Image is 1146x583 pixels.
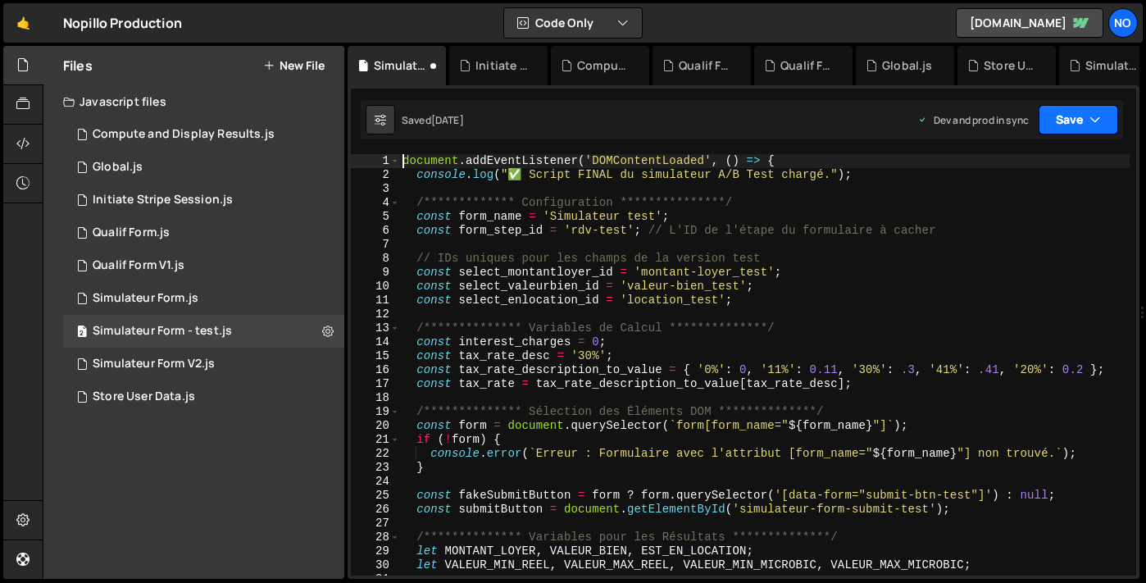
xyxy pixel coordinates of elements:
[351,558,400,572] div: 30
[351,489,400,503] div: 25
[93,389,195,404] div: Store User Data.js
[402,113,464,127] div: Saved
[351,475,400,489] div: 24
[3,3,43,43] a: 🤙
[1039,105,1118,134] button: Save
[63,184,344,216] div: 8072/18519.js
[63,348,344,380] div: 8072/17720.js
[956,8,1103,38] a: [DOMAIN_NAME]
[93,291,198,306] div: Simulateur Form.js
[917,113,1029,127] div: Dev and prod in sync
[351,307,400,321] div: 12
[63,282,344,315] div: 8072/16343.js
[351,544,400,558] div: 29
[351,419,400,433] div: 20
[63,13,182,33] div: Nopillo Production
[351,433,400,447] div: 21
[351,461,400,475] div: 23
[1108,8,1138,38] a: No
[577,57,630,74] div: Compute and Display Results.js
[63,151,344,184] div: 8072/17751.js
[43,85,344,118] div: Javascript files
[63,249,344,282] div: 8072/34048.js
[351,182,400,196] div: 3
[351,405,400,419] div: 19
[93,258,184,273] div: Qualif Form V1.js
[984,57,1036,74] div: Store User Data.js
[93,225,170,240] div: Qualif Form.js
[63,315,344,348] div: 8072/47478.js
[63,216,344,249] div: 8072/16345.js
[93,357,215,371] div: Simulateur Form V2.js
[679,57,731,74] div: Qualif Form.js
[77,326,87,339] span: 2
[93,193,233,207] div: Initiate Stripe Session.js
[1085,57,1138,74] div: Simulateur Form.js
[504,8,642,38] button: Code Only
[351,391,400,405] div: 18
[351,349,400,363] div: 15
[351,252,400,266] div: 8
[351,531,400,544] div: 28
[351,210,400,224] div: 5
[475,57,528,74] div: Initiate Stripe Session.js
[351,517,400,531] div: 27
[351,377,400,391] div: 17
[374,57,426,74] div: Simulateur Form - test.js
[93,127,275,142] div: Compute and Display Results.js
[351,447,400,461] div: 22
[63,118,344,151] div: 8072/18732.js
[780,57,833,74] div: Qualif Form V1.js
[263,59,325,72] button: New File
[351,503,400,517] div: 26
[351,154,400,168] div: 1
[351,294,400,307] div: 11
[882,57,932,74] div: Global.js
[431,113,464,127] div: [DATE]
[351,266,400,280] div: 9
[93,324,232,339] div: Simulateur Form - test.js
[351,238,400,252] div: 7
[351,321,400,335] div: 13
[351,280,400,294] div: 10
[63,57,93,75] h2: Files
[351,224,400,238] div: 6
[351,335,400,349] div: 14
[351,168,400,182] div: 2
[63,380,344,413] div: 8072/18527.js
[351,196,400,210] div: 4
[93,160,143,175] div: Global.js
[351,363,400,377] div: 16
